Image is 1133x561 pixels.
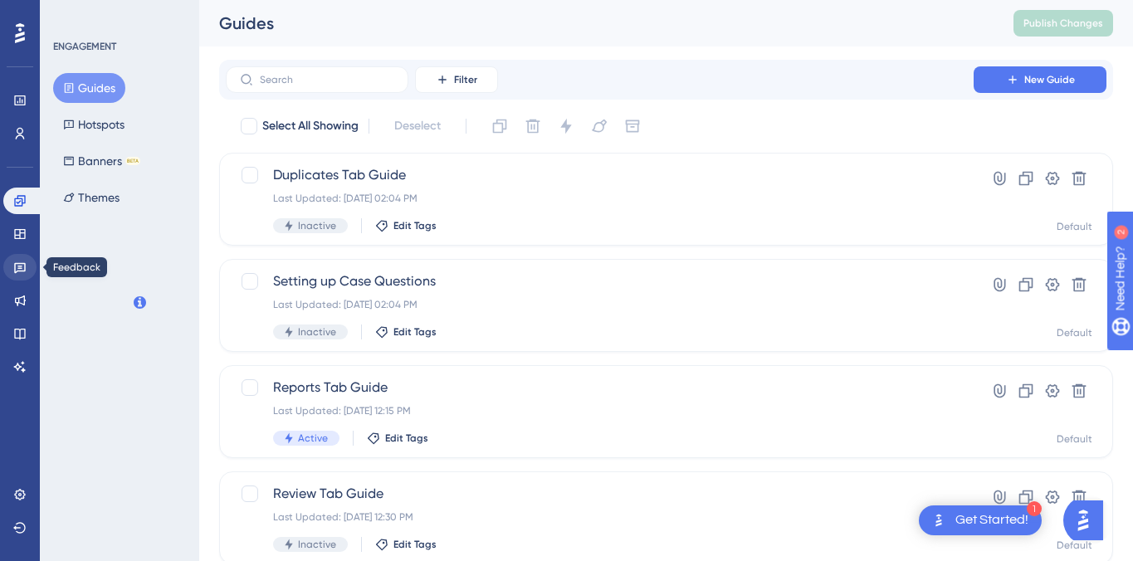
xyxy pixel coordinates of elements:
button: Publish Changes [1013,10,1113,37]
span: Inactive [298,219,336,232]
input: Search [260,74,394,85]
span: Publish Changes [1023,17,1103,30]
span: Need Help? [39,4,104,24]
div: Last Updated: [DATE] 12:15 PM [273,404,926,417]
span: Edit Tags [393,325,437,339]
div: Last Updated: [DATE] 12:30 PM [273,510,926,524]
button: Edit Tags [375,325,437,339]
div: Get Started! [955,511,1028,529]
button: Edit Tags [367,432,428,445]
img: launcher-image-alternative-text [929,510,949,530]
span: Duplicates Tab Guide [273,165,926,185]
span: Edit Tags [393,538,437,551]
span: Select All Showing [262,116,359,136]
button: BannersBETA [53,146,150,176]
span: Edit Tags [393,219,437,232]
div: 2 [115,8,120,22]
span: Review Tab Guide [273,484,926,504]
button: Hotspots [53,110,134,139]
span: Filter [454,73,477,86]
span: New Guide [1024,73,1075,86]
button: Edit Tags [375,219,437,232]
div: BETA [125,157,140,165]
div: Default [1057,432,1092,446]
span: Edit Tags [385,432,428,445]
div: Default [1057,220,1092,233]
iframe: UserGuiding AI Assistant Launcher [1063,495,1113,545]
span: Reports Tab Guide [273,378,926,398]
div: Default [1057,539,1092,552]
button: Filter [415,66,498,93]
span: Inactive [298,538,336,551]
div: Last Updated: [DATE] 02:04 PM [273,192,926,205]
button: New Guide [974,66,1106,93]
div: Guides [219,12,972,35]
div: 1 [1027,501,1042,516]
button: Guides [53,73,125,103]
span: Deselect [394,116,441,136]
div: ENGAGEMENT [53,40,116,53]
button: Deselect [379,111,456,141]
div: Open Get Started! checklist, remaining modules: 1 [919,505,1042,535]
button: Themes [53,183,129,212]
div: Last Updated: [DATE] 02:04 PM [273,298,926,311]
div: Default [1057,326,1092,339]
span: Active [298,432,328,445]
span: Setting up Case Questions [273,271,926,291]
button: Edit Tags [375,538,437,551]
span: Inactive [298,325,336,339]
